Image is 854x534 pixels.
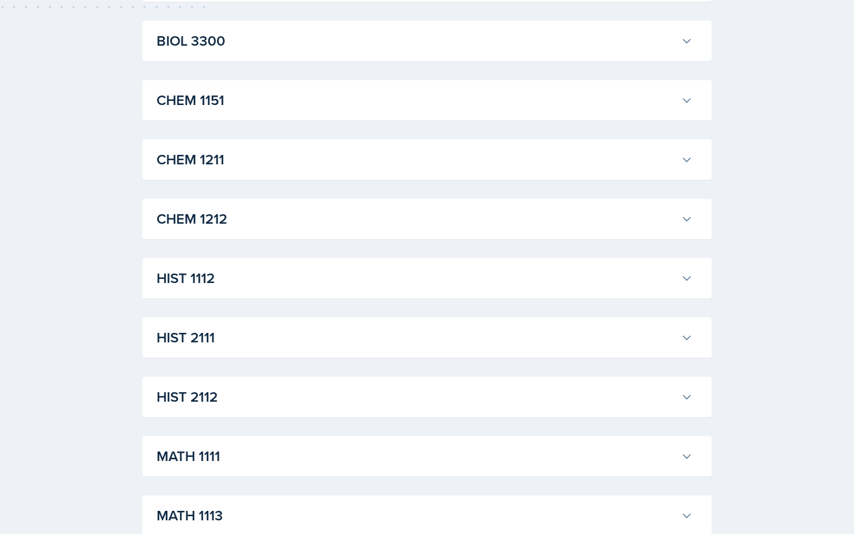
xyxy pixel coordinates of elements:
button: BIOL 3300 [154,28,695,54]
h3: BIOL 3300 [157,30,676,52]
button: HIST 2111 [154,325,695,351]
h3: HIST 1112 [157,268,676,289]
h3: MATH 1111 [157,446,676,467]
button: HIST 2112 [154,384,695,410]
button: HIST 1112 [154,265,695,291]
h3: HIST 2112 [157,386,676,408]
h3: HIST 2111 [157,327,676,348]
button: MATH 1113 [154,503,695,529]
h3: CHEM 1211 [157,149,676,170]
button: CHEM 1151 [154,87,695,113]
h3: CHEM 1212 [157,208,676,230]
h3: MATH 1113 [157,505,676,526]
h3: CHEM 1151 [157,90,676,111]
button: CHEM 1211 [154,147,695,173]
button: CHEM 1212 [154,206,695,232]
button: MATH 1111 [154,443,695,469]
